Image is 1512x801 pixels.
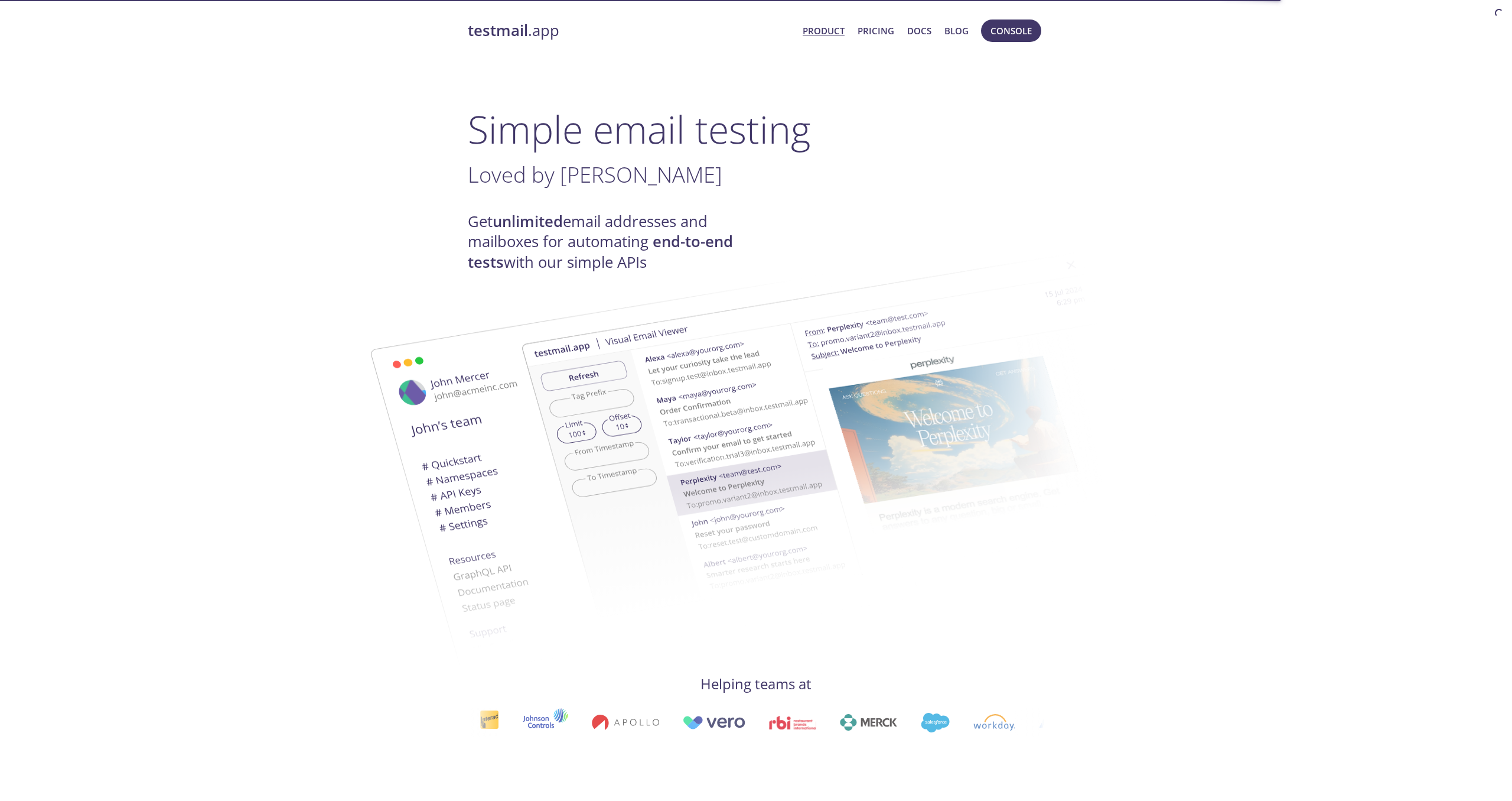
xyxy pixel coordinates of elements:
strong: testmail [468,20,528,41]
strong: end-to-end tests [468,231,733,272]
strong: unlimited [493,211,563,232]
h1: Simple email testing [468,106,1044,152]
a: Product [803,23,845,38]
h4: Helping teams at [468,674,1044,693]
span: Loved by [PERSON_NAME] [468,160,722,189]
img: merck [831,714,888,731]
button: Console [981,20,1041,42]
a: Pricing [858,23,894,38]
img: testmail-email-viewer [521,235,1159,635]
img: testmail-email-viewer [326,274,964,674]
img: vero [673,716,736,729]
img: rbi [760,716,807,729]
img: johnsoncontrols [513,708,559,737]
img: workday [964,714,1006,731]
a: testmail.app [468,21,793,41]
img: apollo [582,714,650,731]
img: salesforce [912,713,940,732]
span: Console [990,23,1032,38]
a: Blog [944,23,969,38]
a: Docs [907,23,931,38]
h4: Get email addresses and mailboxes for automating with our simple APIs [468,212,756,273]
